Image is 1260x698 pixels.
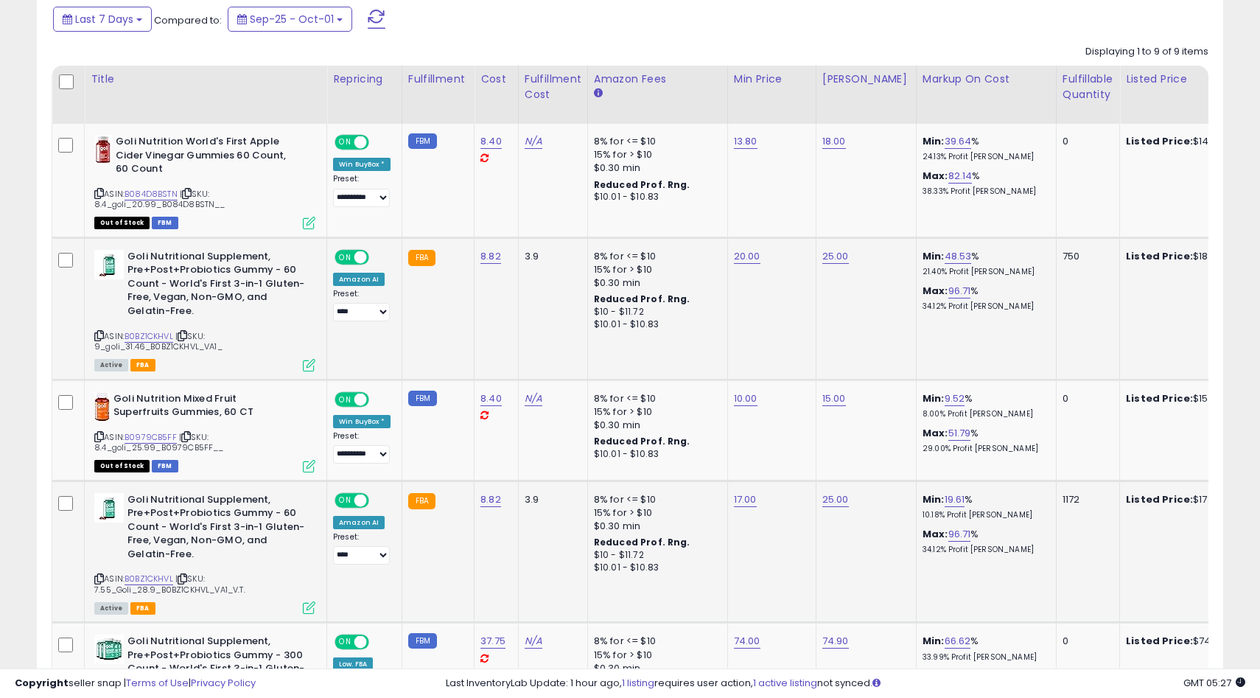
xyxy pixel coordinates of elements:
b: Listed Price: [1126,134,1193,148]
b: Min: [923,634,945,648]
div: $0.30 min [594,520,716,533]
div: Preset: [333,532,391,565]
div: 0 [1063,135,1108,148]
div: % [923,392,1045,419]
span: FBA [130,359,155,371]
small: FBM [408,133,437,149]
div: Repricing [333,71,396,87]
b: Listed Price: [1126,492,1193,506]
div: $10.01 - $10.83 [594,448,716,461]
a: B0979CB5FF [125,431,177,444]
span: OFF [367,251,391,263]
button: Sep-25 - Oct-01 [228,7,352,32]
span: ON [336,136,354,149]
div: % [923,427,1045,454]
div: ASIN: [94,392,315,471]
b: Goli Nutritional Supplement, Pre+Post+Probiotics Gummy - 60 Count - World's First 3-in-1 Gluten-F... [127,493,307,565]
div: % [923,528,1045,555]
img: 41QuWT1swNL._SL40_.jpg [94,493,124,523]
small: FBA [408,250,435,266]
span: Last 7 Days [75,12,133,27]
div: $0.30 min [594,419,716,432]
div: Fulfillment Cost [525,71,581,102]
button: Last 7 Days [53,7,152,32]
div: 15% for > $10 [594,405,716,419]
div: Win BuyBox * [333,158,391,171]
p: 29.00% Profit [PERSON_NAME] [923,444,1045,454]
span: ON [336,494,354,506]
div: ASIN: [94,250,315,370]
div: Amazon Fees [594,71,721,87]
div: $17.50 [1126,493,1248,506]
span: | SKU: 9_goli_31.46_B0BZ1CKHVL_VA1_ [94,330,223,352]
div: Preset: [333,174,391,207]
div: 15% for > $10 [594,649,716,662]
a: Terms of Use [126,676,189,690]
div: $10 - $11.72 [594,306,716,318]
div: Preset: [333,289,391,322]
a: Privacy Policy [191,676,256,690]
a: 8.40 [480,391,502,406]
a: 1 active listing [753,676,817,690]
b: Listed Price: [1126,391,1193,405]
a: B084D8BSTN [125,188,178,200]
div: 15% for > $10 [594,263,716,276]
span: ON [336,393,354,405]
b: Listed Price: [1126,634,1193,648]
b: Reduced Prof. Rng. [594,293,690,305]
a: 15.00 [822,391,846,406]
div: Displaying 1 to 9 of 9 items [1085,45,1208,59]
a: 74.90 [822,634,849,649]
div: Amazon AI [333,516,385,529]
a: 74.00 [734,634,760,649]
p: 38.33% Profit [PERSON_NAME] [923,186,1045,197]
div: 8% for <= $10 [594,493,716,506]
a: 8.82 [480,492,501,507]
div: 8% for <= $10 [594,392,716,405]
a: 8.82 [480,249,501,264]
a: 37.75 [480,634,505,649]
div: Min Price [734,71,810,87]
b: Min: [923,134,945,148]
div: [PERSON_NAME] [822,71,910,87]
div: % [923,285,1045,312]
div: $15.00 [1126,392,1248,405]
a: 20.00 [734,249,760,264]
div: $74.90 [1126,635,1248,648]
div: 3.9 [525,250,576,263]
b: Min: [923,391,945,405]
div: Last InventoryLab Update: 1 hour ago, requires user action, not synced. [446,677,1246,691]
a: 48.53 [945,249,972,264]
b: Goli Nutrition World's First Apple Cider Vinegar Gummies 60 Count, 60 Count [116,135,295,180]
div: Fulfillment [408,71,468,87]
div: % [923,170,1045,197]
span: Compared to: [154,13,222,27]
span: ON [336,251,354,263]
img: 41wOhhLV1EL._SL40_.jpg [94,135,112,164]
div: $14.98 [1126,135,1248,148]
img: 41QuWT1swNL._SL40_.jpg [94,250,124,279]
img: 51vzECoiejL._SL40_.jpg [94,635,124,664]
b: Reduced Prof. Rng. [594,178,690,191]
b: Reduced Prof. Rng. [594,435,690,447]
a: 25.00 [822,249,849,264]
span: All listings currently available for purchase on Amazon [94,359,128,371]
span: FBM [152,217,178,229]
span: | SKU: 7.55_Goli_28.9_B0BZ1CKHVL_VA1_V.T. [94,573,245,595]
div: 8% for <= $10 [594,635,716,648]
div: Amazon AI [333,273,385,286]
a: N/A [525,634,542,649]
div: Fulfillable Quantity [1063,71,1113,102]
span: 2025-10-9 05:27 GMT [1183,676,1245,690]
img: 41yJppKfXRL._SL40_.jpg [94,392,110,422]
div: $0.30 min [594,161,716,175]
p: 34.12% Profit [PERSON_NAME] [923,545,1045,555]
b: Max: [923,426,948,440]
span: OFF [367,494,391,506]
strong: Copyright [15,676,69,690]
div: $10.01 - $10.83 [594,318,716,331]
div: seller snap | | [15,677,256,691]
div: Title [91,71,321,87]
p: 24.13% Profit [PERSON_NAME] [923,152,1045,162]
div: ASIN: [94,135,315,228]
